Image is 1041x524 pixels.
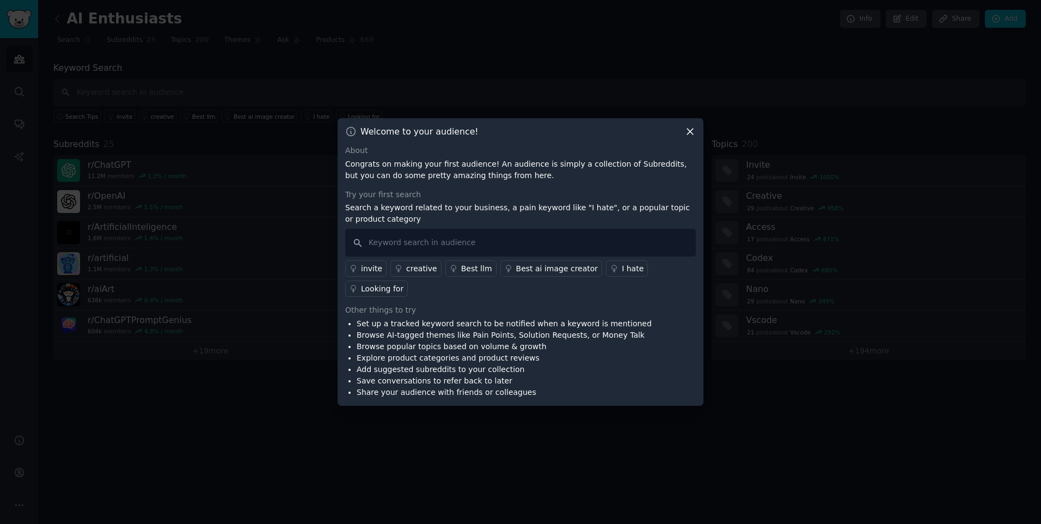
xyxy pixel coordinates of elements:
li: Save conversations to refer back to later [357,375,652,387]
h3: Welcome to your audience! [360,126,479,137]
li: Set up a tracked keyword search to be notified when a keyword is mentioned [357,318,652,330]
li: Explore product categories and product reviews [357,352,652,364]
div: Best llm [461,263,492,275]
a: invite [345,260,387,277]
a: Best llm [445,260,497,277]
a: Looking for [345,281,408,297]
input: Keyword search in audience [345,229,696,257]
a: creative [390,260,442,277]
p: Congrats on making your first audience! An audience is simply a collection of Subreddits, but you... [345,159,696,181]
div: Best ai image creator [516,263,598,275]
li: Add suggested subreddits to your collection [357,364,652,375]
p: Search a keyword related to your business, a pain keyword like "I hate", or a popular topic or pr... [345,202,696,225]
div: I hate [622,263,644,275]
div: Other things to try [345,304,696,316]
div: About [345,145,696,156]
div: invite [361,263,382,275]
li: Browse popular topics based on volume & growth [357,341,652,352]
li: Browse AI-tagged themes like Pain Points, Solution Requests, or Money Talk [357,330,652,341]
a: I hate [606,260,648,277]
div: creative [406,263,437,275]
div: Looking for [361,283,403,295]
li: Share your audience with friends or colleagues [357,387,652,398]
a: Best ai image creator [500,260,603,277]
div: Try your first search [345,189,696,200]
